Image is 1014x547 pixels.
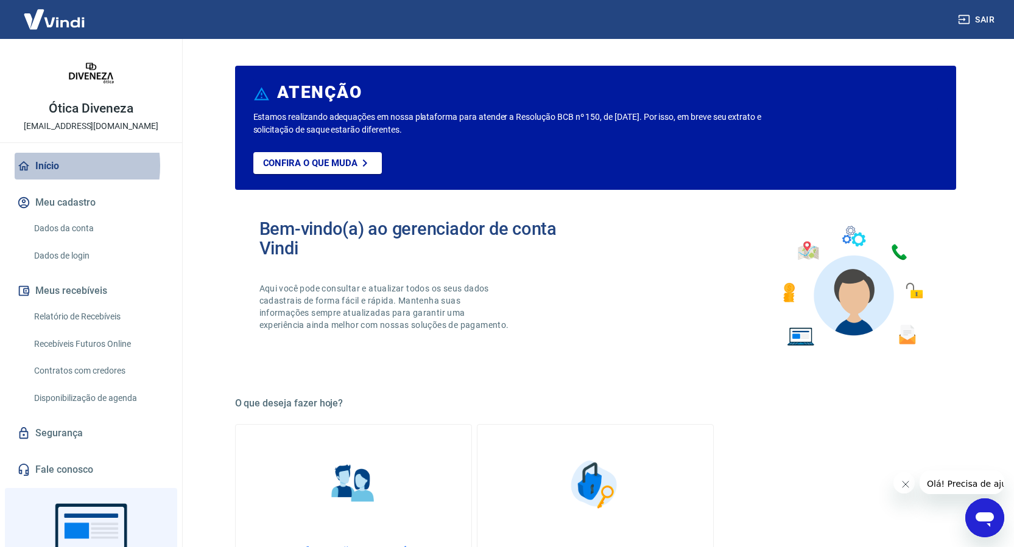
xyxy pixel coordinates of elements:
[29,386,167,411] a: Disponibilização de agenda
[259,282,512,331] p: Aqui você pode consultar e atualizar todos os seus dados cadastrais de forma fácil e rápida. Mant...
[15,189,167,216] button: Meu cadastro
[253,111,801,136] p: Estamos realizando adequações em nossa plataforma para atender a Resolução BCB nº 150, de [DATE]....
[253,152,382,174] a: Confira o que muda
[29,216,167,241] a: Dados da conta
[263,158,357,169] p: Confira o que muda
[920,470,1004,494] iframe: Mensagem da empresa
[29,332,167,357] a: Recebíveis Futuros Online
[15,153,167,179] a: Início
[323,454,384,515] img: Informações pessoais
[772,219,932,354] img: Imagem de um avatar masculino com diversos icones exemplificando as funcionalidades do gerenciado...
[15,277,167,304] button: Meus recebíveis
[7,9,102,18] span: Olá! Precisa de ajuda?
[24,120,158,133] p: [EMAIL_ADDRESS][DOMAIN_NAME]
[15,420,167,447] a: Segurança
[259,219,596,258] h2: Bem-vindo(a) ao gerenciador de conta Vindi
[15,1,94,38] img: Vindi
[956,9,999,31] button: Sair
[29,304,167,329] a: Relatório de Recebíveis
[965,498,1004,537] iframe: Botão para abrir a janela de mensagens
[49,102,133,115] p: Ótica Diveneza
[277,86,362,99] h6: ATENÇÃO
[15,456,167,483] a: Fale conosco
[565,454,625,515] img: Segurança
[235,397,956,409] h5: O que deseja fazer hoje?
[29,358,167,383] a: Contratos com credores
[67,49,116,97] img: 3b72acc3-1eff-4ce9-9a57-80d568405a0e.jpeg
[29,243,167,268] a: Dados de login
[893,472,915,493] iframe: Fechar mensagem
